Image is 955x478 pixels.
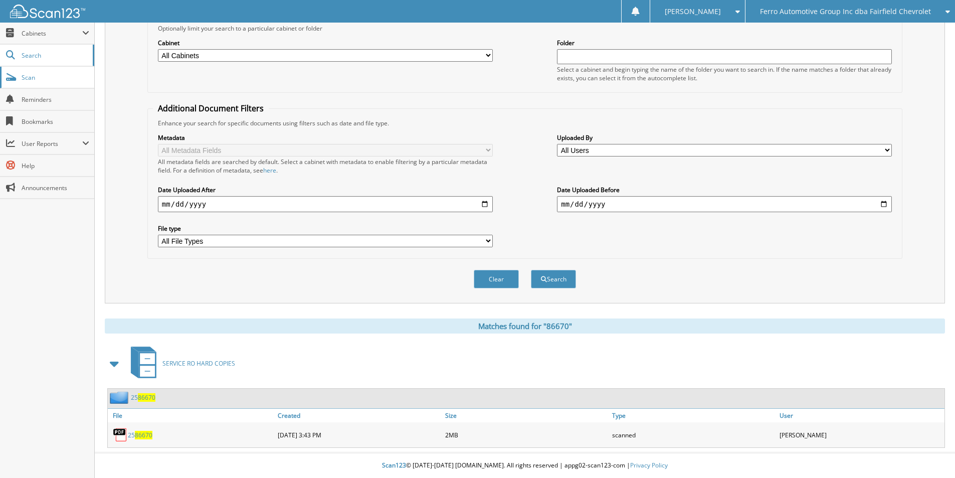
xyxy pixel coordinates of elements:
button: Search [531,270,576,288]
a: Size [443,409,610,422]
div: © [DATE]-[DATE] [DOMAIN_NAME]. All rights reserved | appg02-scan123-com | [95,453,955,478]
img: PDF.png [113,427,128,442]
span: [PERSON_NAME] [665,9,721,15]
span: Ferro Automotive Group Inc dba Fairfield Chevrolet [760,9,931,15]
span: Reminders [22,95,89,104]
a: User [777,409,944,422]
img: scan123-logo-white.svg [10,5,85,18]
a: Type [610,409,777,422]
iframe: Chat Widget [905,430,955,478]
div: [PERSON_NAME] [777,425,944,445]
span: SERVICE RO HARD COPIES [162,359,235,368]
label: Metadata [158,133,493,142]
a: 2586670 [128,431,152,439]
a: here [263,166,276,175]
button: Clear [474,270,519,288]
img: folder2.png [110,391,131,404]
div: Optionally limit your search to a particular cabinet or folder [153,24,897,33]
div: Select a cabinet and begin typing the name of the folder you want to search in. If the name match... [557,65,892,82]
a: 2586670 [131,393,155,402]
label: Date Uploaded Before [557,186,892,194]
a: Created [275,409,443,422]
label: File type [158,224,493,233]
a: SERVICE RO HARD COPIES [125,344,235,383]
div: 2MB [443,425,610,445]
span: 86670 [138,393,155,402]
label: Uploaded By [557,133,892,142]
span: Cabinets [22,29,82,38]
span: Announcements [22,184,89,192]
label: Folder [557,39,892,47]
a: Privacy Policy [630,461,668,469]
input: end [557,196,892,212]
span: Scan123 [382,461,406,469]
div: Enhance your search for specific documents using filters such as date and file type. [153,119,897,127]
span: Help [22,162,89,170]
span: Bookmarks [22,117,89,126]
span: 86670 [135,431,152,439]
div: All metadata fields are searched by default. Select a cabinet with metadata to enable filtering b... [158,157,493,175]
label: Date Uploaded After [158,186,493,194]
input: start [158,196,493,212]
div: [DATE] 3:43 PM [275,425,443,445]
span: Search [22,51,88,60]
span: Scan [22,73,89,82]
div: scanned [610,425,777,445]
a: File [108,409,275,422]
legend: Additional Document Filters [153,103,269,114]
label: Cabinet [158,39,493,47]
div: Matches found for "86670" [105,318,945,334]
span: User Reports [22,139,82,148]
